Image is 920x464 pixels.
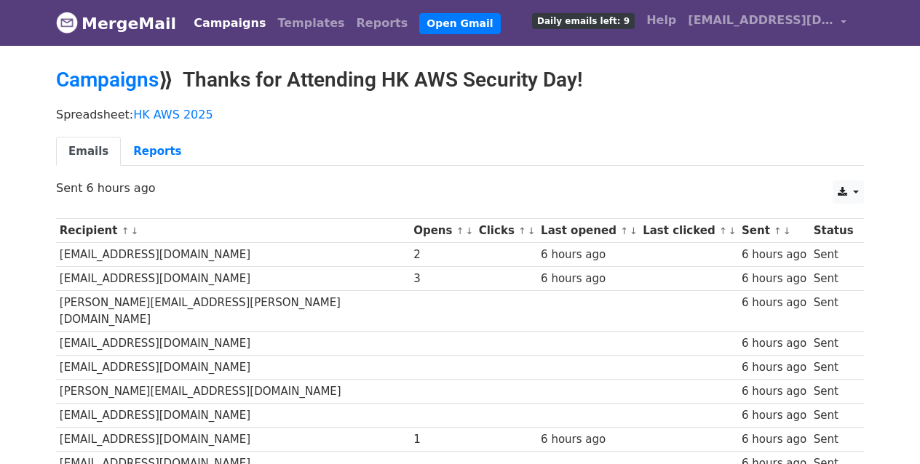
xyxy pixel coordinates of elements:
td: Sent [810,291,857,332]
div: 6 hours ago [742,407,806,424]
th: Last clicked [639,219,738,243]
td: [EMAIL_ADDRESS][DOMAIN_NAME] [56,404,410,428]
a: Campaigns [188,9,271,38]
td: Sent [810,243,857,267]
div: 6 hours ago [742,295,806,311]
th: Last opened [537,219,639,243]
div: 3 [413,271,472,287]
a: ↑ [620,225,628,236]
th: Recipient [56,219,410,243]
a: ↑ [719,225,727,236]
div: 6 hours ago [742,359,806,376]
div: 6 hours ago [541,431,635,448]
div: 6 hours ago [541,247,635,263]
td: [EMAIL_ADDRESS][DOMAIN_NAME] [56,331,410,355]
a: ↓ [465,225,473,236]
a: ↓ [528,225,536,236]
a: MergeMail [56,8,176,39]
div: 6 hours ago [742,431,806,448]
a: ↑ [518,225,526,236]
h2: ⟫ Thanks for Attending HK AWS Security Day! [56,68,864,92]
td: Sent [810,380,857,404]
a: HK AWS 2025 [133,108,213,121]
td: Sent [810,404,857,428]
td: Sent [810,331,857,355]
td: [EMAIL_ADDRESS][DOMAIN_NAME] [56,243,410,267]
a: Help [641,6,682,35]
a: Daily emails left: 9 [526,6,641,35]
th: Status [810,219,857,243]
td: [EMAIL_ADDRESS][DOMAIN_NAME] [56,356,410,380]
td: Sent [810,428,857,452]
div: 6 hours ago [742,271,806,287]
a: Campaigns [56,68,159,92]
a: ↓ [130,225,138,236]
td: [EMAIL_ADDRESS][DOMAIN_NAME] [56,428,410,452]
a: [EMAIL_ADDRESS][DOMAIN_NAME] [682,6,852,40]
a: ↓ [729,225,737,236]
span: Daily emails left: 9 [532,13,635,29]
span: [EMAIL_ADDRESS][DOMAIN_NAME] [688,12,833,29]
a: Reports [121,137,194,167]
a: ↑ [456,225,464,236]
div: 6 hours ago [742,383,806,400]
a: Open Gmail [419,13,500,34]
a: ↑ [774,225,782,236]
td: Sent [810,267,857,291]
a: ↓ [783,225,791,236]
div: 1 [413,431,472,448]
div: 6 hours ago [742,335,806,352]
td: Sent [810,356,857,380]
a: ↓ [630,225,638,236]
div: 6 hours ago [742,247,806,263]
td: [EMAIL_ADDRESS][DOMAIN_NAME] [56,267,410,291]
th: Sent [738,219,810,243]
img: MergeMail logo [56,12,78,33]
a: ↑ [122,225,130,236]
a: Reports [351,9,414,38]
td: [PERSON_NAME][EMAIL_ADDRESS][PERSON_NAME][DOMAIN_NAME] [56,291,410,332]
a: Templates [271,9,350,38]
a: Emails [56,137,121,167]
p: Spreadsheet: [56,107,864,122]
p: Sent 6 hours ago [56,180,864,196]
td: [PERSON_NAME][EMAIL_ADDRESS][DOMAIN_NAME] [56,380,410,404]
th: Clicks [475,219,537,243]
div: 6 hours ago [541,271,635,287]
div: 2 [413,247,472,263]
th: Opens [410,219,475,243]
